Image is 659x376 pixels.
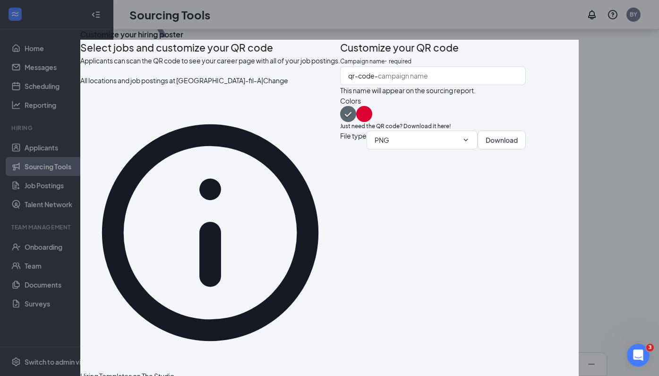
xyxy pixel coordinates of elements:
[340,131,367,149] p: File type
[378,70,518,81] input: campaign name
[340,86,476,95] span: This name will appear on the sourcing report.
[80,55,340,66] span: Applicants can scan the QR code to see your career page with all of your job postings.
[646,344,654,351] span: 3
[340,58,385,65] span: Campaign name
[385,58,411,65] span: ⠂ required
[261,75,263,86] div: |
[478,131,526,149] button: Download
[80,103,340,363] svg: Info
[80,76,261,85] span: All locations and job postings at [GEOGRAPHIC_DATA]-fil-A
[340,122,526,131] h5: Just need the QR code? Download it here!
[80,40,273,55] h2: Select jobs and customize your QR code
[356,106,372,122] button: color button #DD0033
[627,344,650,367] iframe: Intercom live chat
[462,136,470,144] svg: ChevronDown
[340,40,459,55] h2: Customize your QR code
[80,29,183,40] h3: Customize your hiring poster
[348,71,378,80] span: qr-code-
[340,96,361,105] span: Colors
[263,75,288,86] button: Change
[340,106,356,122] button: color button #586770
